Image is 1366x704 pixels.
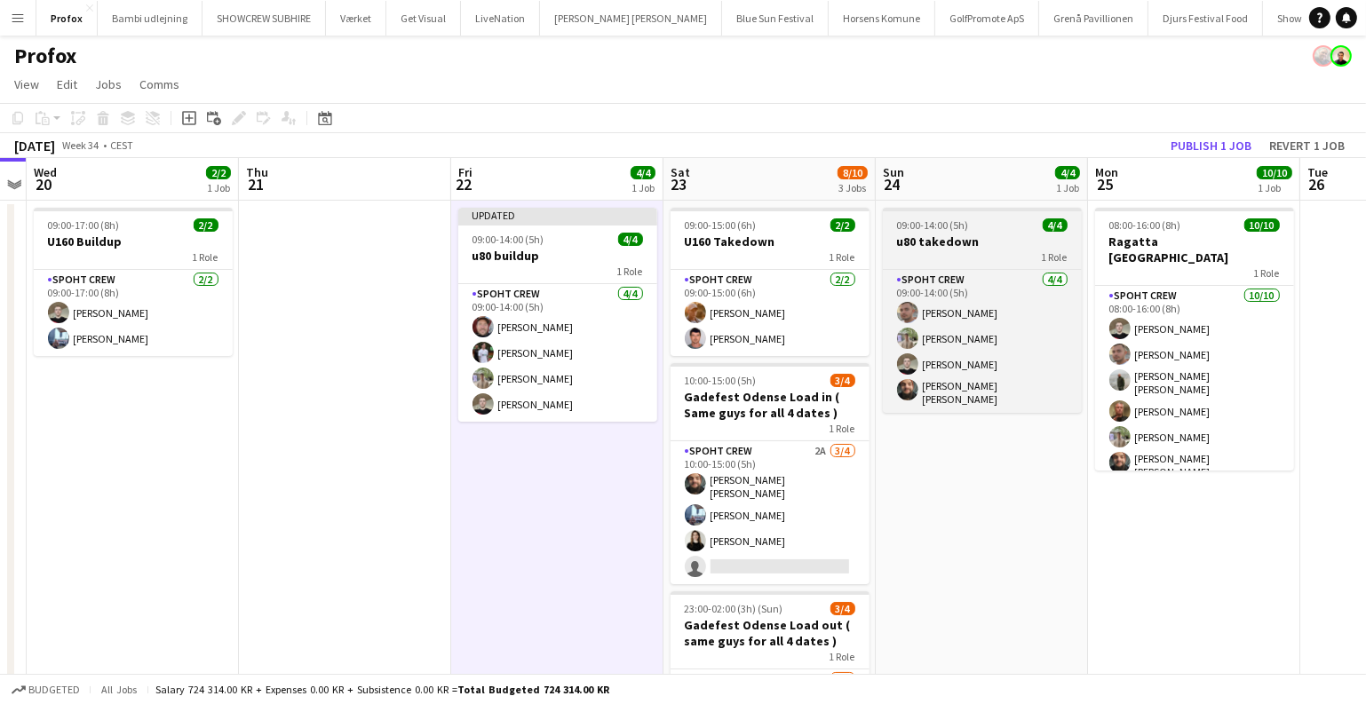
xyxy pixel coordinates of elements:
[829,1,935,36] button: Horsens Komune
[685,374,757,387] span: 10:00-15:00 (5h)
[461,1,540,36] button: LiveNation
[28,684,80,696] span: Budgeted
[935,1,1039,36] button: GolfPromote ApS
[98,683,140,696] span: All jobs
[458,208,657,422] app-job-card: Updated09:00-14:00 (5h)4/4u80 buildup1 RoleSpoht Crew4/409:00-14:00 (5h)[PERSON_NAME][PERSON_NAME...
[540,1,722,36] button: [PERSON_NAME] [PERSON_NAME]
[830,650,855,663] span: 1 Role
[110,138,133,152] div: CEST
[671,233,870,249] h3: U160 Takedown
[9,680,83,700] button: Budgeted
[1055,166,1080,179] span: 4/4
[1330,45,1352,67] app-user-avatar: Armando NIkol Irom
[671,270,870,356] app-card-role: Spoht Crew2/209:00-15:00 (6h)[PERSON_NAME][PERSON_NAME]
[458,164,473,180] span: Fri
[95,76,122,92] span: Jobs
[132,73,187,96] a: Comms
[1163,134,1259,157] button: Publish 1 job
[456,174,473,194] span: 22
[14,137,55,154] div: [DATE]
[1056,181,1079,194] div: 1 Job
[671,617,870,649] h3: Gadefest Odense Load out ( same guys for all 4 dates )
[59,138,103,152] span: Week 34
[830,218,855,232] span: 2/2
[671,363,870,584] app-job-card: 10:00-15:00 (5h)3/4Gadefest Odense Load in ( Same guys for all 4 dates )1 RoleSpoht Crew2A3/410:0...
[671,164,690,180] span: Sat
[1109,218,1181,232] span: 08:00-16:00 (8h)
[838,166,868,179] span: 8/10
[830,250,855,264] span: 1 Role
[7,73,46,96] a: View
[671,441,870,584] app-card-role: Spoht Crew2A3/410:00-15:00 (5h)[PERSON_NAME] [PERSON_NAME][PERSON_NAME][PERSON_NAME]
[88,73,129,96] a: Jobs
[1148,1,1263,36] button: Djurs Festival Food
[207,181,230,194] div: 1 Job
[1095,164,1118,180] span: Mon
[883,233,1082,249] h3: u80 takedown
[1043,218,1068,232] span: 4/4
[897,218,969,232] span: 09:00-14:00 (5h)
[48,218,120,232] span: 09:00-17:00 (8h)
[34,208,233,356] app-job-card: 09:00-17:00 (8h)2/2U160 Buildup1 RoleSpoht Crew2/209:00-17:00 (8h)[PERSON_NAME][PERSON_NAME]
[1095,208,1294,471] app-job-card: 08:00-16:00 (8h)10/10Ragatta [GEOGRAPHIC_DATA]1 RoleSpoht Crew10/1008:00-16:00 (8h)[PERSON_NAME][...
[203,1,326,36] button: SHOWCREW SUBHIRE
[685,602,783,615] span: 23:00-02:00 (3h) (Sun)
[206,166,231,179] span: 2/2
[31,174,57,194] span: 20
[243,174,268,194] span: 21
[685,218,757,232] span: 09:00-15:00 (6h)
[722,1,829,36] button: Blue Sun Festival
[1305,174,1328,194] span: 26
[1095,286,1294,589] app-card-role: Spoht Crew10/1008:00-16:00 (8h)[PERSON_NAME][PERSON_NAME][PERSON_NAME] [PERSON_NAME][PERSON_NAME]...
[1095,233,1294,265] h3: Ragatta [GEOGRAPHIC_DATA]
[98,1,203,36] button: Bambi udlejning
[1307,164,1328,180] span: Tue
[880,174,904,194] span: 24
[1257,166,1292,179] span: 10/10
[50,73,84,96] a: Edit
[631,166,655,179] span: 4/4
[668,174,690,194] span: 23
[457,683,609,696] span: Total Budgeted 724 314.00 KR
[1254,266,1280,280] span: 1 Role
[458,248,657,264] h3: u80 buildup
[139,76,179,92] span: Comms
[1244,218,1280,232] span: 10/10
[36,1,98,36] button: Profox
[1039,1,1148,36] button: Grenå Pavillionen
[34,270,233,356] app-card-role: Spoht Crew2/209:00-17:00 (8h)[PERSON_NAME][PERSON_NAME]
[830,422,855,435] span: 1 Role
[458,208,657,222] div: Updated
[14,43,76,69] h1: Profox
[830,602,855,615] span: 3/4
[671,389,870,421] h3: Gadefest Odense Load in ( Same guys for all 4 dates )
[1258,181,1291,194] div: 1 Job
[326,1,386,36] button: Værket
[246,164,268,180] span: Thu
[34,164,57,180] span: Wed
[883,164,904,180] span: Sun
[1042,250,1068,264] span: 1 Role
[631,181,655,194] div: 1 Job
[458,284,657,422] app-card-role: Spoht Crew4/409:00-14:00 (5h)[PERSON_NAME][PERSON_NAME][PERSON_NAME][PERSON_NAME]
[617,265,643,278] span: 1 Role
[194,218,218,232] span: 2/2
[1313,45,1334,67] app-user-avatar: Danny Tranekær
[883,208,1082,413] app-job-card: 09:00-14:00 (5h)4/4u80 takedown1 RoleSpoht Crew4/409:00-14:00 (5h)[PERSON_NAME][PERSON_NAME][PERS...
[193,250,218,264] span: 1 Role
[34,233,233,249] h3: U160 Buildup
[618,233,643,246] span: 4/4
[155,683,609,696] div: Salary 724 314.00 KR + Expenses 0.00 KR + Subsistence 0.00 KR =
[671,208,870,356] app-job-card: 09:00-15:00 (6h)2/2U160 Takedown1 RoleSpoht Crew2/209:00-15:00 (6h)[PERSON_NAME][PERSON_NAME]
[883,270,1082,413] app-card-role: Spoht Crew4/409:00-14:00 (5h)[PERSON_NAME][PERSON_NAME][PERSON_NAME][PERSON_NAME] [PERSON_NAME]
[1262,134,1352,157] button: Revert 1 job
[14,76,39,92] span: View
[57,76,77,92] span: Edit
[830,374,855,387] span: 3/4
